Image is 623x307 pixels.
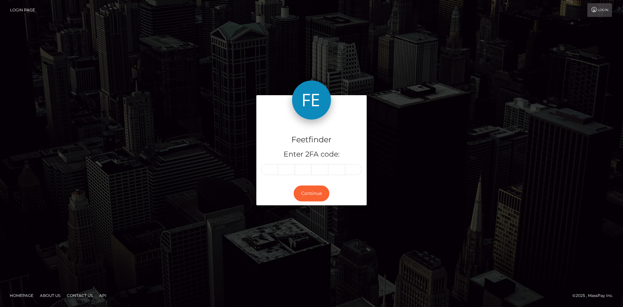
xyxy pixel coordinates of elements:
[261,134,362,146] h4: Feetfinder
[10,3,35,17] a: Login Page
[64,290,95,301] a: Contact Us
[261,149,362,160] h5: Enter 2FA code:
[97,290,109,301] a: API
[292,81,331,120] img: Feetfinder
[294,185,329,201] button: Continue
[572,292,618,299] div: © 2025 , MassPay Inc.
[37,290,63,301] a: About Us
[587,3,612,17] a: Login
[7,290,36,301] a: Homepage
